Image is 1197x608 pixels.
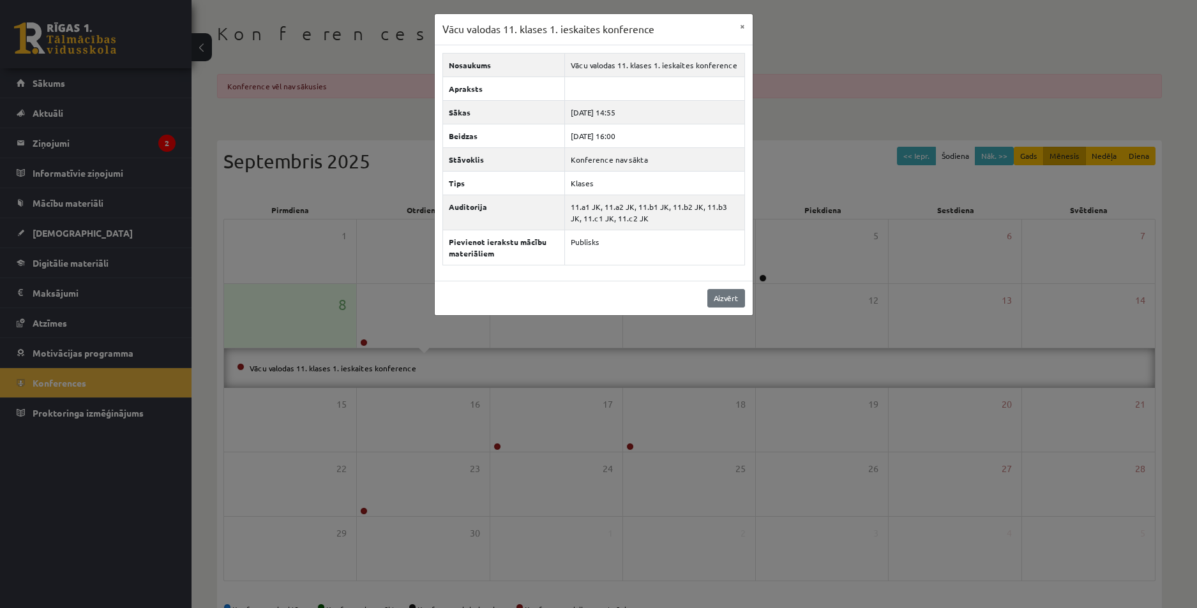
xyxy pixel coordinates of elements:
[564,124,744,147] td: [DATE] 16:00
[443,230,565,265] th: Pievienot ierakstu mācību materiāliem
[443,195,565,230] th: Auditorija
[564,53,744,77] td: Vācu valodas 11. klases 1. ieskaites konference
[564,147,744,171] td: Konference nav sākta
[443,171,565,195] th: Tips
[443,53,565,77] th: Nosaukums
[443,147,565,171] th: Stāvoklis
[564,195,744,230] td: 11.a1 JK, 11.a2 JK, 11.b1 JK, 11.b2 JK, 11.b3 JK, 11.c1 JK, 11.c2 JK
[443,100,565,124] th: Sākas
[564,100,744,124] td: [DATE] 14:55
[564,171,744,195] td: Klases
[564,230,744,265] td: Publisks
[443,77,565,100] th: Apraksts
[707,289,745,308] a: Aizvērt
[442,22,654,37] h3: Vācu valodas 11. klases 1. ieskaites konference
[732,14,753,38] button: ×
[443,124,565,147] th: Beidzas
